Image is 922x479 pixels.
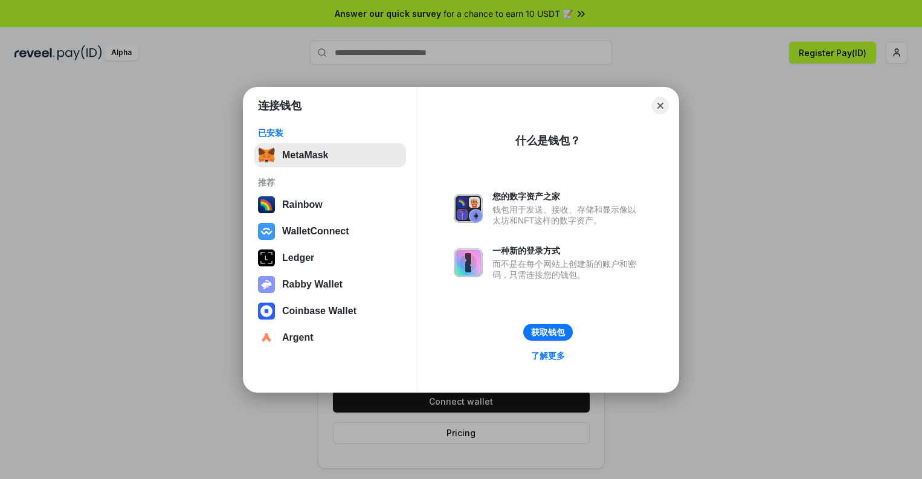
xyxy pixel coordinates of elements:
div: Argent [282,332,314,343]
img: svg+xml,%3Csvg%20xmlns%3D%22http%3A%2F%2Fwww.w3.org%2F2000%2Fsvg%22%20fill%3D%22none%22%20viewBox... [454,194,483,223]
button: Argent [254,326,406,350]
img: svg+xml,%3Csvg%20xmlns%3D%22http%3A%2F%2Fwww.w3.org%2F2000%2Fsvg%22%20fill%3D%22none%22%20viewBox... [258,276,275,293]
img: svg+xml,%3Csvg%20width%3D%2228%22%20height%3D%2228%22%20viewBox%3D%220%200%2028%2028%22%20fill%3D... [258,303,275,320]
img: svg+xml,%3Csvg%20xmlns%3D%22http%3A%2F%2Fwww.w3.org%2F2000%2Fsvg%22%20width%3D%2228%22%20height%3... [258,249,275,266]
img: svg+xml,%3Csvg%20fill%3D%22none%22%20height%3D%2233%22%20viewBox%3D%220%200%2035%2033%22%20width%... [258,147,275,164]
button: Rabby Wallet [254,272,406,297]
button: Close [652,97,669,114]
button: MetaMask [254,143,406,167]
div: Rainbow [282,199,323,210]
a: 了解更多 [524,348,572,364]
div: MetaMask [282,150,328,161]
button: Coinbase Wallet [254,299,406,323]
div: 已安装 [258,127,402,138]
div: 了解更多 [531,350,565,361]
div: 什么是钱包？ [515,133,581,148]
div: 而不是在每个网站上创建新的账户和密码，只需连接您的钱包。 [492,259,642,280]
div: 您的数字资产之家 [492,191,642,202]
img: svg+xml,%3Csvg%20width%3D%22120%22%20height%3D%22120%22%20viewBox%3D%220%200%20120%20120%22%20fil... [258,196,275,213]
div: 一种新的登录方式 [492,245,642,256]
div: Coinbase Wallet [282,306,356,317]
div: 钱包用于发送、接收、存储和显示像以太坊和NFT这样的数字资产。 [492,204,642,226]
div: Rabby Wallet [282,279,343,290]
img: svg+xml,%3Csvg%20width%3D%2228%22%20height%3D%2228%22%20viewBox%3D%220%200%2028%2028%22%20fill%3D... [258,329,275,346]
button: Ledger [254,246,406,270]
button: Rainbow [254,193,406,217]
button: WalletConnect [254,219,406,243]
div: 推荐 [258,177,402,188]
button: 获取钱包 [523,324,573,341]
img: svg+xml,%3Csvg%20xmlns%3D%22http%3A%2F%2Fwww.w3.org%2F2000%2Fsvg%22%20fill%3D%22none%22%20viewBox... [454,248,483,277]
h1: 连接钱包 [258,98,301,113]
div: Ledger [282,252,314,263]
img: svg+xml,%3Csvg%20width%3D%2228%22%20height%3D%2228%22%20viewBox%3D%220%200%2028%2028%22%20fill%3D... [258,223,275,240]
div: WalletConnect [282,226,349,237]
div: 获取钱包 [531,327,565,338]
